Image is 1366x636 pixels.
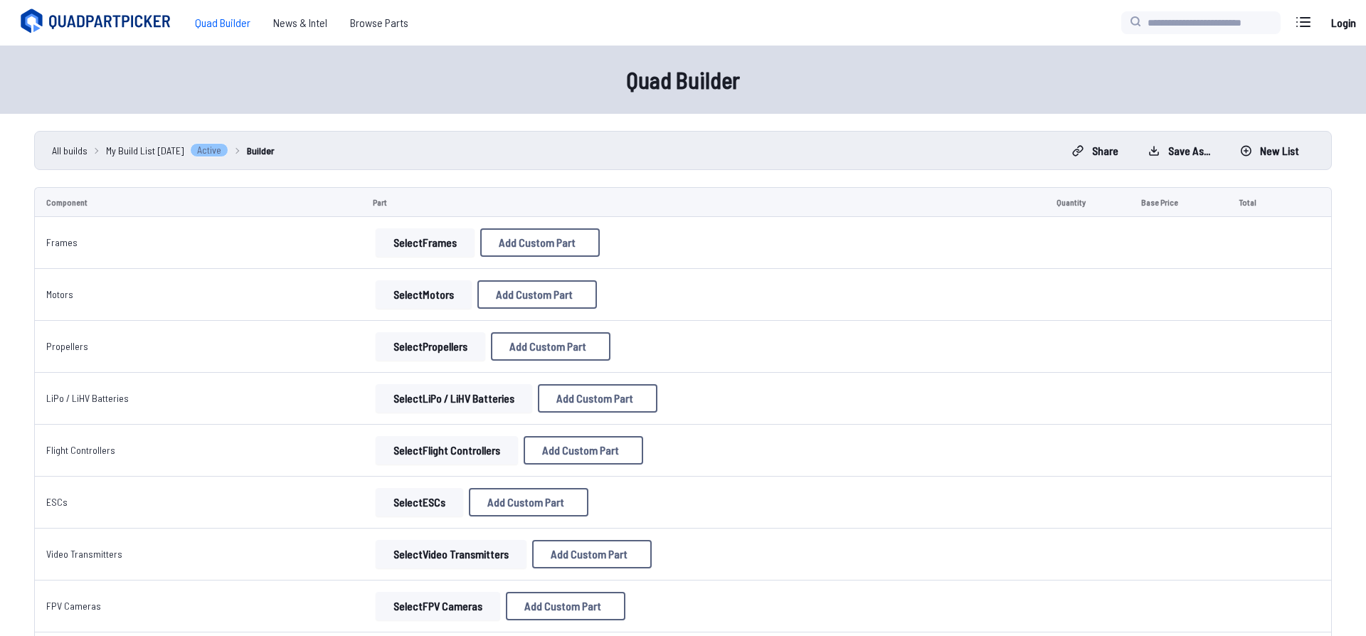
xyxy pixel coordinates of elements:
span: Add Custom Part [551,548,628,560]
td: Part [361,187,1044,217]
span: My Build List [DATE] [106,143,184,158]
span: Add Custom Part [487,497,564,508]
a: FPV Cameras [46,600,101,612]
a: My Build List [DATE]Active [106,143,228,158]
button: Add Custom Part [469,488,588,516]
a: Quad Builder [184,9,262,37]
a: SelectPropellers [373,332,488,361]
button: Add Custom Part [524,436,643,465]
a: News & Intel [262,9,339,37]
button: Add Custom Part [491,332,610,361]
span: Add Custom Part [509,341,586,352]
span: Add Custom Part [524,600,601,612]
button: Add Custom Part [477,280,597,309]
span: Add Custom Part [499,237,576,248]
a: Frames [46,236,78,248]
button: SelectMotors [376,280,472,309]
td: Component [34,187,361,217]
td: Quantity [1045,187,1130,217]
a: Motors [46,288,73,300]
a: SelectFPV Cameras [373,592,503,620]
button: SelectLiPo / LiHV Batteries [376,384,532,413]
a: Propellers [46,340,88,352]
a: Browse Parts [339,9,420,37]
a: Login [1326,9,1360,37]
button: SelectFlight Controllers [376,436,518,465]
h1: Quad Builder [228,63,1138,97]
span: Add Custom Part [496,289,573,300]
button: Add Custom Part [480,228,600,257]
a: SelectLiPo / LiHV Batteries [373,384,535,413]
a: SelectFlight Controllers [373,436,521,465]
a: ESCs [46,496,68,508]
button: Add Custom Part [538,384,657,413]
a: Flight Controllers [46,444,115,456]
button: Add Custom Part [532,540,652,568]
td: Total [1227,187,1293,217]
span: Add Custom Part [556,393,633,404]
button: Save as... [1136,139,1222,162]
button: Add Custom Part [506,592,625,620]
span: Add Custom Part [542,445,619,456]
a: SelectMotors [373,280,475,309]
td: Base Price [1130,187,1227,217]
a: All builds [52,143,88,158]
button: SelectFPV Cameras [376,592,500,620]
button: SelectFrames [376,228,475,257]
button: SelectPropellers [376,332,485,361]
a: SelectFrames [373,228,477,257]
a: Builder [247,143,275,158]
a: SelectESCs [373,488,466,516]
button: Share [1060,139,1131,162]
a: Video Transmitters [46,548,122,560]
button: SelectESCs [376,488,463,516]
span: Active [190,143,228,157]
button: New List [1228,139,1311,162]
a: SelectVideo Transmitters [373,540,529,568]
a: LiPo / LiHV Batteries [46,392,129,404]
button: SelectVideo Transmitters [376,540,526,568]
